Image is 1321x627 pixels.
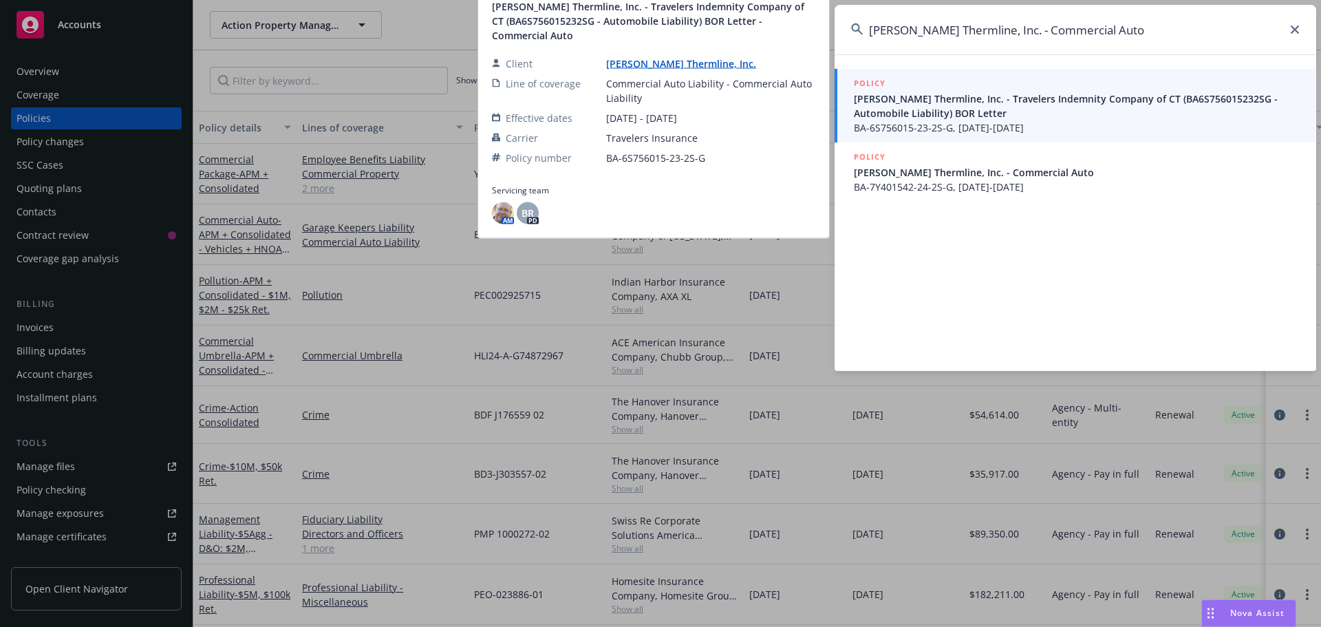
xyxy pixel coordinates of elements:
span: Nova Assist [1230,607,1285,619]
input: Search... [835,5,1316,54]
div: Drag to move [1202,600,1219,626]
a: POLICY[PERSON_NAME] Thermline, Inc. - Travelers Indemnity Company of CT (BA6S756015232SG - Automo... [835,69,1316,142]
button: Nova Assist [1201,599,1296,627]
h5: POLICY [854,76,885,90]
a: POLICY[PERSON_NAME] Thermline, Inc. - Commercial AutoBA-7Y401542-24-2S-G, [DATE]-[DATE] [835,142,1316,202]
span: [PERSON_NAME] Thermline, Inc. - Commercial Auto [854,165,1300,180]
span: BA-6S756015-23-2S-G, [DATE]-[DATE] [854,120,1300,135]
span: [PERSON_NAME] Thermline, Inc. - Travelers Indemnity Company of CT (BA6S756015232SG - Automobile L... [854,92,1300,120]
h5: POLICY [854,150,885,164]
span: BA-7Y401542-24-2S-G, [DATE]-[DATE] [854,180,1300,194]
